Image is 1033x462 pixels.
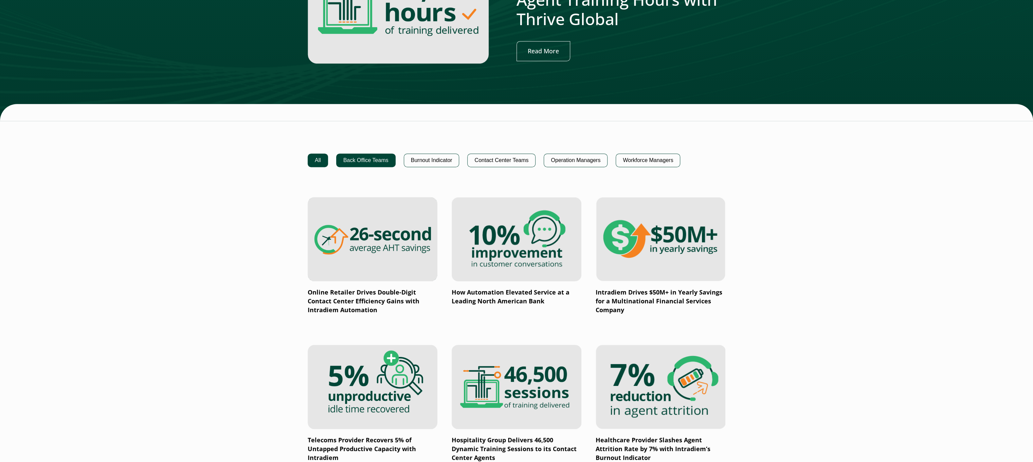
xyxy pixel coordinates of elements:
button: Burnout Indicator [404,154,459,167]
button: Operation Managers [544,154,608,167]
p: Intradiem Drives $50M+ in Yearly Savings for a Multinational Financial Services Company [596,288,725,315]
p: How Automation Elevated Service at a Leading North American Bank [452,288,581,306]
a: How Automation Elevated Service at a Leading North American Bank [452,197,581,306]
a: Read More [516,41,570,61]
button: Back Office Teams [336,154,396,167]
p: Online Retailer Drives Double-Digit Contact Center Efficiency Gains with Intradiem Automation [308,288,437,315]
button: All [308,154,328,167]
a: Online Retailer Drives Double-Digit Contact Center Efficiency Gains with Intradiem Automation [308,197,437,315]
button: Contact Center Teams [467,154,536,167]
button: Workforce Managers [616,154,680,167]
a: Intradiem Drives $50M+ in Yearly Savings for a Multinational Financial Services Company [596,197,725,315]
